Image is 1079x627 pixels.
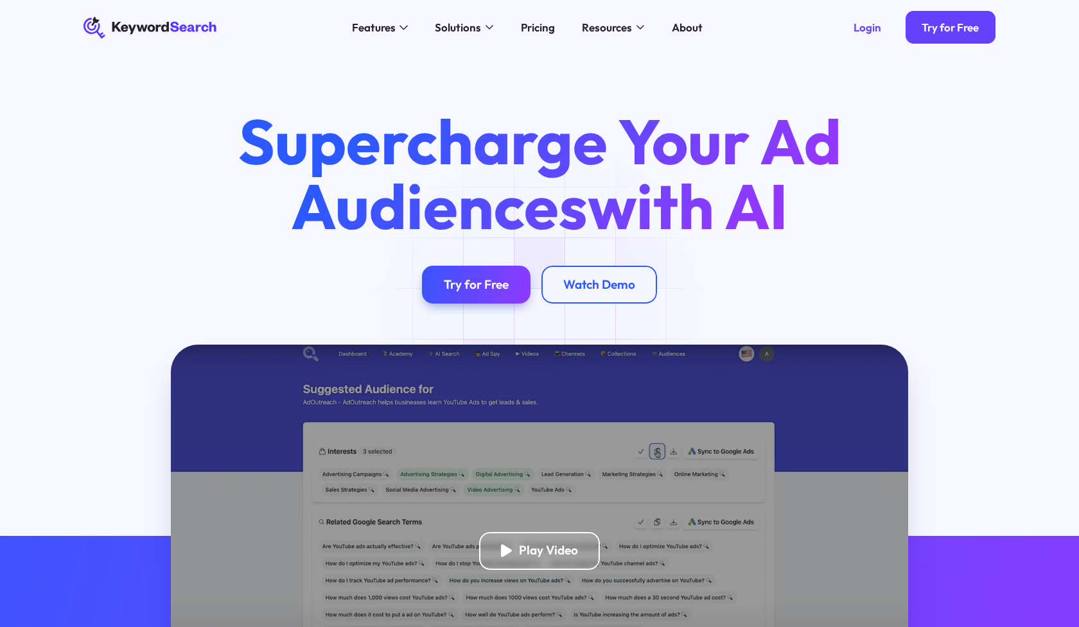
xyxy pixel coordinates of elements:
span: with AI [588,166,788,245]
div: Watch Demo [563,277,635,293]
div: Try for Free [922,21,979,34]
div: Resources [582,19,632,36]
a: Try for Free [906,11,996,44]
h1: Supercharge Your Ad Audiences [212,109,867,238]
a: Login [837,11,897,44]
div: Solutions [435,19,481,36]
a: Try for Free [422,266,531,304]
div: Features [352,19,396,36]
a: Pricing [513,17,563,39]
div: Play Video [519,543,578,558]
div: Try for Free [444,277,509,293]
div: Pricing [521,19,555,36]
div: About [672,19,703,36]
a: About [663,17,711,39]
div: Login [854,21,881,34]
